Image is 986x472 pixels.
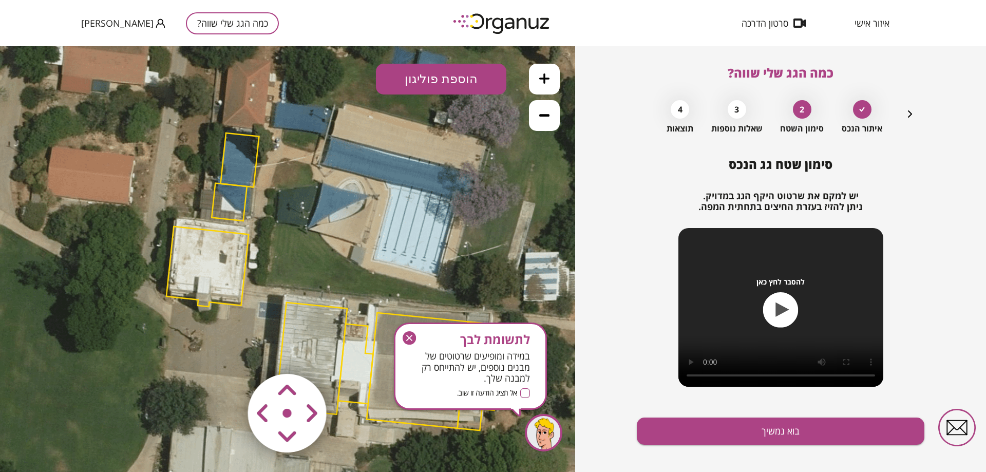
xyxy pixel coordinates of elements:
[637,191,924,213] h2: יש למקם את שרטוט היקף הגג במדויק. ניתן להזיז בעזרת החיצים בתחתית המפה.
[728,100,746,119] div: 3
[411,332,530,347] span: לתשומת לבך
[756,277,805,286] span: להסבר לחץ כאן
[457,388,517,398] span: אל תציג הודעה זו שוב.
[839,18,905,28] button: איזור אישי
[186,12,279,34] button: כמה הגג שלי שווה?
[411,351,530,384] span: במידה ומופיעים שרטוטים של מבנים נוספים, יש להתייחס רק למבנה שלך.
[842,124,882,134] span: איתור הנכס
[376,17,506,48] button: הוספת פוליגון
[81,18,154,28] span: [PERSON_NAME]
[742,18,788,28] span: סרטון הדרכה
[728,64,833,81] span: כמה הגג שלי שווה?
[671,100,689,119] div: 4
[637,418,924,445] button: בוא נמשיך
[726,18,821,28] button: סרטון הדרכה
[81,17,165,30] button: [PERSON_NAME]
[855,18,889,28] span: איזור אישי
[446,9,559,37] img: logo
[226,306,349,429] img: vector-smart-object-copy.png
[667,124,693,134] span: תוצאות
[729,156,832,173] span: סימון שטח גג הנכס
[793,100,811,119] div: 2
[780,124,824,134] span: סימון השטח
[711,124,763,134] span: שאלות נוספות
